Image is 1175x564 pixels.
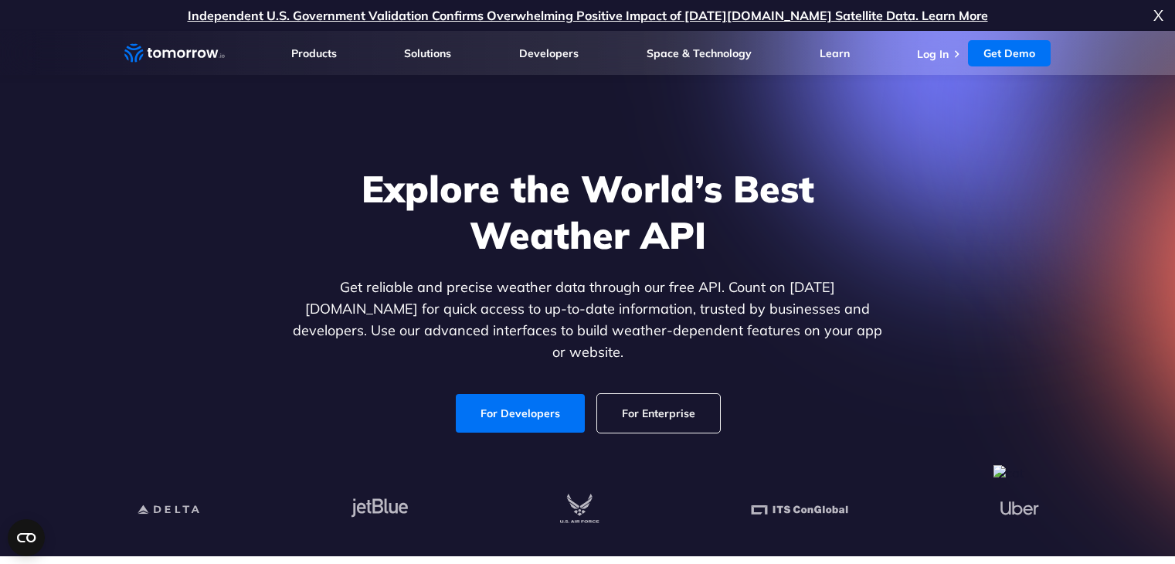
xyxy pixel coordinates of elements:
[993,465,1092,564] img: cat
[8,519,45,556] button: Open CMP widget
[290,165,886,258] h1: Explore the World’s Best Weather API
[968,40,1051,66] a: Get Demo
[188,8,988,23] a: Independent U.S. Government Validation Confirms Overwhelming Positive Impact of [DATE][DOMAIN_NAM...
[404,46,451,60] a: Solutions
[290,277,886,363] p: Get reliable and precise weather data through our free API. Count on [DATE][DOMAIN_NAME] for quic...
[647,46,752,60] a: Space & Technology
[291,46,337,60] a: Products
[597,394,720,433] a: For Enterprise
[519,46,579,60] a: Developers
[124,42,225,65] a: Home link
[820,46,850,60] a: Learn
[917,47,949,61] a: Log In
[456,394,585,433] a: For Developers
